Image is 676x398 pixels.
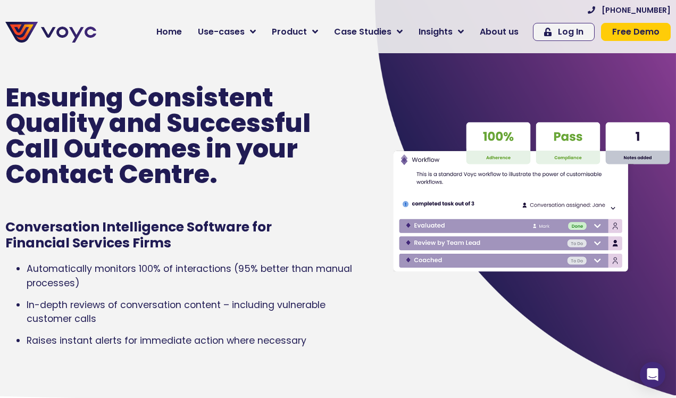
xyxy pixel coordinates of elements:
span: Automatically monitors 100% of interactions (95% better than manual processes) [27,262,352,289]
span: Free Demo [612,28,660,36]
span: In-depth reviews of conversation content – including vulnerable customer calls [27,298,326,325]
a: About us [472,21,527,43]
a: Case Studies [326,21,411,43]
div: Open Intercom Messenger [640,362,665,387]
a: Product [264,21,326,43]
h1: Conversation Intelligence Software for Financial Services Firms [5,219,307,251]
a: Log In [533,23,595,41]
img: Voyc interface graphic [393,119,671,275]
a: Insights [411,21,472,43]
span: About us [480,26,519,38]
a: Free Demo [601,23,671,41]
span: Log In [558,28,583,36]
span: Insights [419,26,453,38]
span: [PHONE_NUMBER] [602,6,671,14]
a: Home [148,21,190,43]
span: Use-cases [198,26,245,38]
span: Case Studies [334,26,391,38]
a: [PHONE_NUMBER] [588,6,671,14]
span: Home [156,26,182,38]
span: Product [272,26,307,38]
a: Use-cases [190,21,264,43]
img: voyc-full-logo [5,22,96,43]
p: Ensuring Consistent Quality and Successful Call Outcomes in your Contact Centre. [5,85,329,187]
span: Raises instant alerts for immediate action where necessary [27,334,306,347]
